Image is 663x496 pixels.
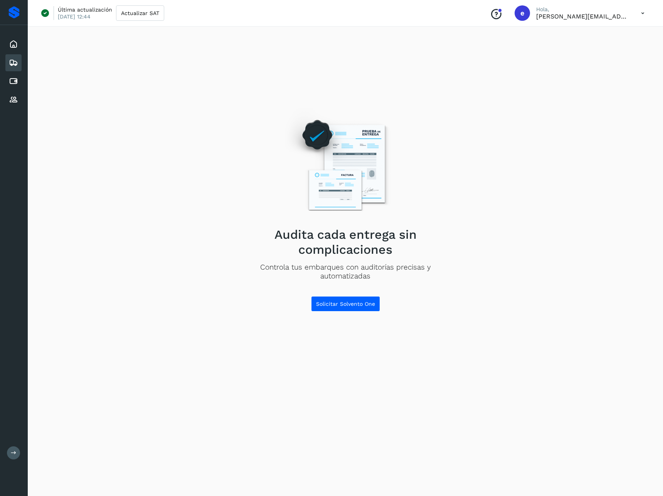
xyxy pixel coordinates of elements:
button: Actualizar SAT [116,5,164,21]
p: Última actualización [58,6,112,13]
div: Proveedores [5,91,22,108]
span: Actualizar SAT [121,10,159,16]
p: Controla tus embarques con auditorías precisas y automatizadas [236,263,455,281]
p: ernesto+temporal@solvento.mx [536,13,629,20]
p: Hola, [536,6,629,13]
span: Solicitar Solvento One [316,301,375,307]
h2: Audita cada entrega sin complicaciones [236,227,455,257]
div: Cuentas por pagar [5,73,22,90]
button: Solicitar Solvento One [311,296,380,312]
img: Empty state image [279,108,412,221]
div: Embarques [5,54,22,71]
div: Inicio [5,36,22,53]
p: [DATE] 12:44 [58,13,91,20]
